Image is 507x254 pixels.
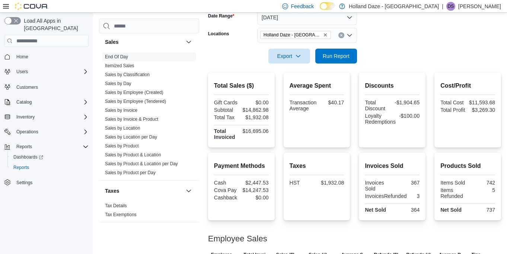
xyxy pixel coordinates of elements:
a: Sales by Classification [105,72,150,77]
h2: Cost/Profit [440,81,495,90]
span: Home [16,54,28,60]
div: Total Cost [440,100,466,105]
a: Sales by Product & Location [105,152,161,157]
a: Customers [13,83,41,92]
div: Cova Pay [214,187,240,193]
span: Sales by Invoice [105,107,137,113]
span: Catalog [13,98,89,107]
a: Dashboards [7,152,92,162]
button: [DATE] [257,10,357,25]
span: Itemized Sales [105,63,134,69]
h2: Products Sold [440,162,495,170]
div: Total Tax [214,114,240,120]
button: Users [1,66,92,77]
span: Holland Daze - Orangeville [260,31,331,39]
span: Reports [16,144,32,150]
div: HST [290,180,315,186]
button: Operations [13,127,41,136]
a: Sales by Invoice & Product [105,117,158,122]
button: Reports [13,142,35,151]
span: Customers [13,82,89,91]
div: 3 [409,193,420,199]
span: Reports [13,142,89,151]
input: Dark Mode [320,2,335,10]
span: Export [273,49,306,63]
h2: Average Spent [290,81,344,90]
strong: Total Invoiced [214,128,235,140]
div: Total Profit [440,107,466,113]
span: Reports [10,163,89,172]
span: Operations [13,127,89,136]
span: Load All Apps in [GEOGRAPHIC_DATA] [21,17,89,32]
p: [PERSON_NAME] [458,2,501,11]
a: Sales by Day [105,81,131,86]
div: $0.00 [243,195,268,201]
div: $2,447.53 [243,180,268,186]
div: -$100.00 [399,113,420,119]
span: Sales by Location per Day [105,134,157,140]
span: Inventory [13,113,89,121]
span: Holland Daze - [GEOGRAPHIC_DATA] [264,31,322,39]
span: Sales by Product per Day [105,170,156,176]
div: $14,247.53 [243,187,269,193]
h2: Payment Methods [214,162,269,170]
div: $16,695.06 [243,128,269,134]
button: Export [268,49,310,63]
div: Cashback [214,195,240,201]
button: Inventory [13,113,38,121]
div: Loyalty Redemptions [365,113,396,125]
a: Home [13,52,31,61]
div: $1,932.08 [318,180,344,186]
span: Run Report [323,52,350,60]
div: $0.00 [243,100,268,105]
button: Catalog [13,98,35,107]
p: Holland Daze - [GEOGRAPHIC_DATA] [349,2,439,11]
h2: Invoices Sold [365,162,420,170]
div: DAWAR SHUKOOR [446,2,455,11]
div: Items Sold [440,180,466,186]
button: Remove Holland Daze - Orangeville from selection in this group [323,33,328,37]
div: Subtotal [214,107,240,113]
span: Inventory [16,114,35,120]
span: Sales by Classification [105,72,150,78]
button: Run Report [315,49,357,63]
span: Sales by Product & Location per Day [105,161,178,167]
button: Open list of options [347,32,353,38]
button: Users [13,67,31,76]
button: Sales [105,38,183,46]
span: Sales by Day [105,81,131,87]
a: Tax Exemptions [105,212,137,217]
span: Sales by Location [105,125,140,131]
button: Reports [7,162,92,173]
div: 364 [394,207,420,213]
div: 737 [469,207,495,213]
span: DS [448,2,454,11]
img: Cova [15,3,48,10]
a: Sales by Location per Day [105,134,157,140]
h2: Discounts [365,81,420,90]
span: Settings [16,180,32,186]
button: Taxes [184,186,193,195]
button: Reports [1,141,92,152]
a: Tax Details [105,203,127,208]
span: Sales by Employee (Tendered) [105,98,166,104]
span: Operations [16,129,38,135]
label: Date Range [208,13,235,19]
span: Reports [13,165,29,170]
span: Sales by Invoice & Product [105,116,158,122]
h3: Taxes [105,187,119,195]
span: Dashboards [10,153,89,162]
span: Users [16,69,28,75]
button: Customers [1,81,92,92]
span: Users [13,67,89,76]
button: Inventory [1,112,92,122]
div: $14,862.98 [243,107,269,113]
a: Settings [13,178,35,187]
h2: Total Sales ($) [214,81,269,90]
div: $40.17 [319,100,344,105]
span: Sales by Employee (Created) [105,89,163,95]
div: Invoices Sold [365,180,390,192]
